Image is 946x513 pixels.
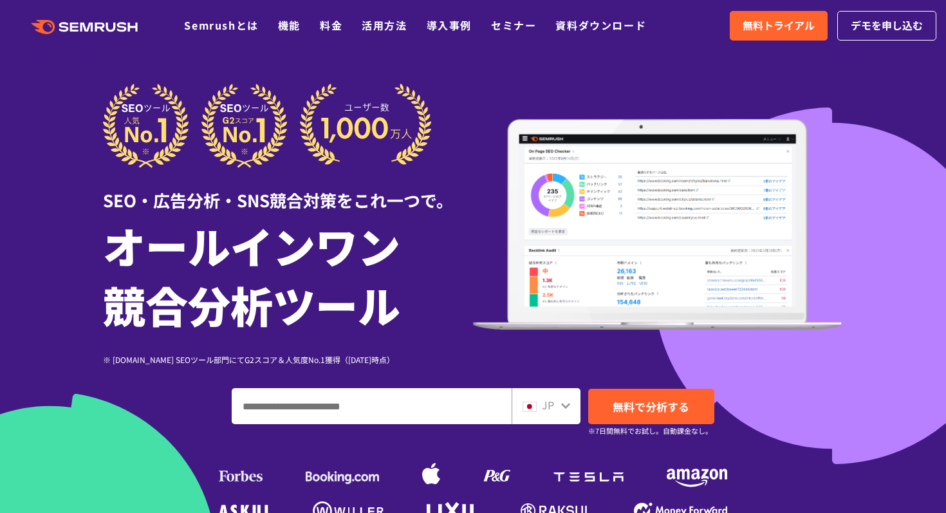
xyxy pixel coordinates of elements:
[613,398,689,415] span: 無料で分析する
[851,17,923,34] span: デモを申し込む
[837,11,936,41] a: デモを申し込む
[730,11,828,41] a: 無料トライアル
[232,389,511,424] input: ドメイン、キーワードまたはURLを入力してください
[278,17,301,33] a: 機能
[320,17,342,33] a: 料金
[555,17,646,33] a: 資料ダウンロード
[743,17,815,34] span: 無料トライアル
[588,389,714,424] a: 無料で分析する
[362,17,407,33] a: 活用方法
[184,17,258,33] a: Semrushとは
[427,17,472,33] a: 導入事例
[588,425,712,437] small: ※7日間無料でお試し。自動課金なし。
[491,17,536,33] a: セミナー
[103,353,473,366] div: ※ [DOMAIN_NAME] SEOツール部門にてG2スコア＆人気度No.1獲得（[DATE]時点）
[103,168,473,212] div: SEO・広告分析・SNS競合対策をこれ一つで。
[542,397,554,413] span: JP
[103,216,473,334] h1: オールインワン 競合分析ツール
